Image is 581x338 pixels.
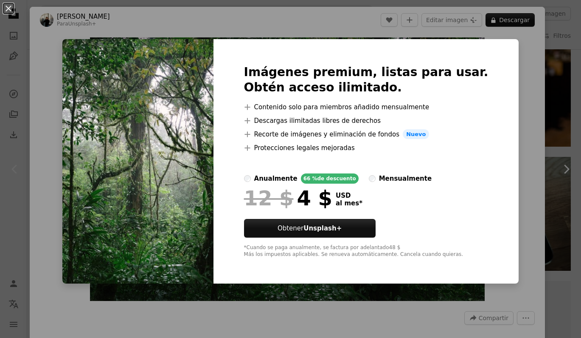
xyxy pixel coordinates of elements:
[244,175,251,182] input: anualmente66 %de descuento
[369,175,376,182] input: mensualmente
[244,102,488,112] li: Contenido solo para miembros añadido mensualmente
[379,173,432,184] div: mensualmente
[244,219,376,238] button: ObtenerUnsplash+
[336,199,362,207] span: al mes *
[244,143,488,153] li: Protecciones legales mejoradas
[254,173,298,184] div: anualmente
[244,244,488,258] div: *Cuando se paga anualmente, se factura por adelantado 48 $ Más los impuestos aplicables. Se renue...
[403,129,429,139] span: Nuevo
[244,187,332,209] div: 4 $
[244,65,488,95] h2: Imágenes premium, listas para usar. Obtén acceso ilimitado.
[244,187,294,209] span: 12 $
[62,39,213,284] img: premium_photo-1730078557066-0b57eb39cf93
[244,129,488,139] li: Recorte de imágenes y eliminación de fondos
[301,173,359,184] div: 66 % de descuento
[244,116,488,126] li: Descargas ilimitadas libres de derechos
[303,224,342,232] strong: Unsplash+
[336,192,362,199] span: USD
